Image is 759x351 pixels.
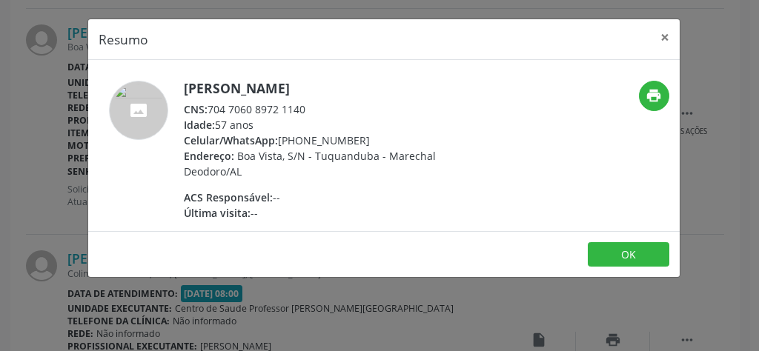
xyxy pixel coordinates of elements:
span: CNS: [184,102,208,116]
span: Endereço: [184,149,234,163]
button: OK [588,242,669,267]
button: Close [650,19,680,56]
img: accompaniment [109,81,168,140]
h5: [PERSON_NAME] [184,81,472,96]
div: -- [184,205,472,221]
div: [PHONE_NUMBER] [184,133,472,148]
span: Boa Vista, S/N - Tuquanduba - Marechal Deodoro/AL [184,149,436,178]
span: Idade: [184,118,215,132]
span: Celular/WhatsApp: [184,133,278,147]
div: 704 7060 8972 1140 [184,101,472,117]
div: 57 anos [184,117,472,133]
span: Última visita: [184,206,251,220]
div: -- [184,190,472,205]
i: print [646,87,662,104]
h5: Resumo [99,30,148,49]
span: ACS Responsável: [184,190,273,204]
button: print [639,81,669,111]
